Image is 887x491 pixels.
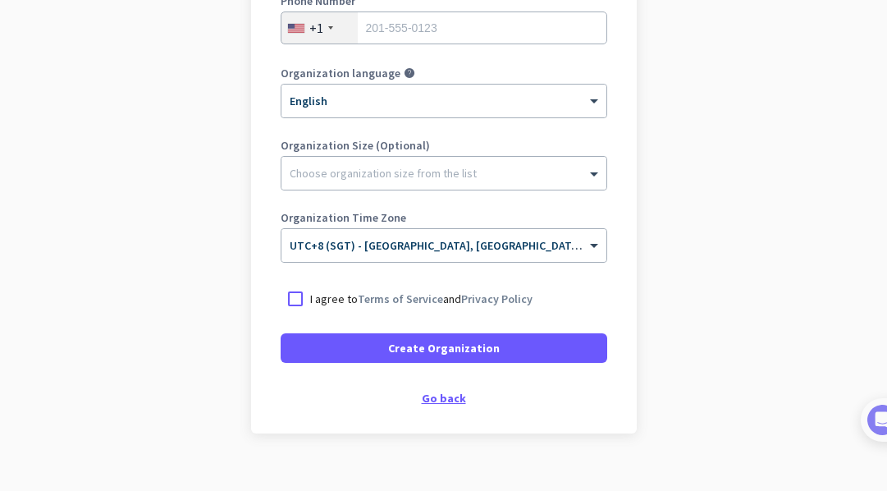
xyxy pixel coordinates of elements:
[281,392,607,404] div: Go back
[461,291,533,306] a: Privacy Policy
[310,291,533,307] p: I agree to and
[404,67,415,79] i: help
[281,67,400,79] label: Organization language
[358,291,443,306] a: Terms of Service
[281,140,607,151] label: Organization Size (Optional)
[281,212,607,223] label: Organization Time Zone
[281,333,607,363] button: Create Organization
[388,340,500,356] span: Create Organization
[281,11,607,44] input: 201-555-0123
[309,20,323,36] div: +1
